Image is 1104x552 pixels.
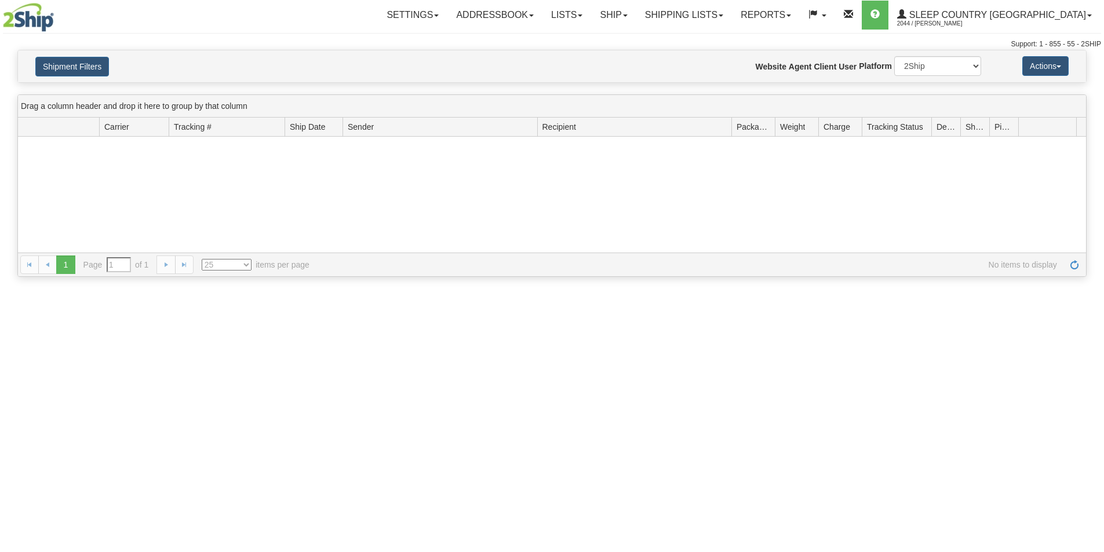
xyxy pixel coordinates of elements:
[56,255,75,274] span: 1
[542,121,576,133] span: Recipient
[591,1,636,30] a: Ship
[994,121,1014,133] span: Pickup Status
[814,61,836,72] label: Client
[636,1,732,30] a: Shipping lists
[897,18,984,30] span: 2044 / [PERSON_NAME]
[859,60,892,72] label: Platform
[756,61,786,72] label: Website
[3,39,1101,49] div: Support: 1 - 855 - 55 - 2SHIP
[737,121,770,133] span: Packages
[290,121,325,133] span: Ship Date
[378,1,447,30] a: Settings
[447,1,542,30] a: Addressbook
[867,121,923,133] span: Tracking Status
[18,95,1086,118] div: grid grouping header
[83,257,149,272] span: Page of 1
[906,10,1086,20] span: Sleep Country [GEOGRAPHIC_DATA]
[937,121,956,133] span: Delivery Status
[542,1,591,30] a: Lists
[104,121,129,133] span: Carrier
[965,121,985,133] span: Shipment Issues
[824,121,850,133] span: Charge
[326,259,1057,270] span: No items to display
[174,121,212,133] span: Tracking #
[789,61,812,72] label: Agent
[348,121,374,133] span: Sender
[35,57,109,76] button: Shipment Filters
[839,61,857,72] label: User
[780,121,805,133] span: Weight
[3,3,54,32] img: logo2044.jpg
[888,1,1101,30] a: Sleep Country [GEOGRAPHIC_DATA] 2044 / [PERSON_NAME]
[1022,56,1069,76] button: Actions
[1065,255,1084,274] a: Refresh
[202,259,309,270] span: items per page
[732,1,800,30] a: Reports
